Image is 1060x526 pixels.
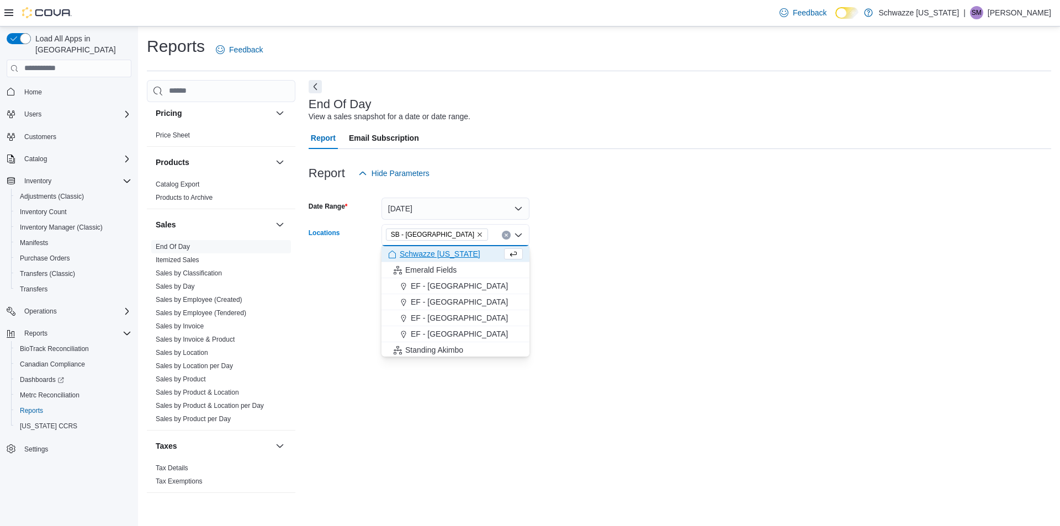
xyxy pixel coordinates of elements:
button: Emerald Fields [381,262,529,278]
button: Remove SB - Longmont from selection in this group [476,231,483,238]
a: Sales by Day [156,283,195,290]
a: Itemized Sales [156,256,199,264]
span: Sales by Location per Day [156,362,233,370]
a: Transfers (Classic) [15,267,79,280]
button: Next [309,80,322,93]
button: Operations [2,304,136,319]
button: [DATE] [381,198,529,220]
p: Schwazze [US_STATE] [878,6,959,19]
a: Inventory Count [15,205,71,219]
button: Hide Parameters [354,162,434,184]
h1: Reports [147,35,205,57]
span: End Of Day [156,242,190,251]
span: Metrc Reconciliation [20,391,79,400]
button: Reports [20,327,52,340]
span: Sales by Invoice & Product [156,335,235,344]
span: EF - [GEOGRAPHIC_DATA] [411,296,508,307]
button: Clear input [502,231,511,240]
a: Home [20,86,46,99]
span: EF - [GEOGRAPHIC_DATA] [411,312,508,323]
a: Canadian Compliance [15,358,89,371]
a: Sales by Location [156,349,208,357]
a: Metrc Reconciliation [15,389,84,402]
button: Reports [2,326,136,341]
button: Users [2,107,136,122]
span: BioTrack Reconciliation [20,344,89,353]
div: Products [147,178,295,209]
button: Home [2,84,136,100]
img: Cova [22,7,72,18]
span: Catalog [24,155,47,163]
span: Reports [24,329,47,338]
a: End Of Day [156,243,190,251]
button: Inventory [2,173,136,189]
span: Operations [24,307,57,316]
button: Sales [273,218,287,231]
a: Feedback [775,2,831,24]
div: Taxes [147,461,295,492]
a: Manifests [15,236,52,249]
div: Pricing [147,129,295,146]
span: Manifests [20,238,48,247]
span: Sales by Invoice [156,322,204,331]
a: Transfers [15,283,52,296]
span: Emerald Fields [405,264,457,275]
button: Manifests [11,235,136,251]
button: Pricing [273,107,287,120]
button: Inventory Manager (Classic) [11,220,136,235]
span: Inventory [24,177,51,185]
span: SB - [GEOGRAPHIC_DATA] [391,229,474,240]
span: Transfers (Classic) [15,267,131,280]
span: Standing Akimbo [405,344,463,355]
button: BioTrack Reconciliation [11,341,136,357]
button: EF - [GEOGRAPHIC_DATA] [381,310,529,326]
a: [US_STATE] CCRS [15,419,82,433]
span: Metrc Reconciliation [15,389,131,402]
label: Date Range [309,202,348,211]
span: Dashboards [20,375,64,384]
span: Inventory Count [15,205,131,219]
button: Products [273,156,287,169]
a: Sales by Employee (Created) [156,296,242,304]
span: Inventory [20,174,131,188]
span: Tax Details [156,464,188,472]
span: Purchase Orders [20,254,70,263]
span: Customers [24,132,56,141]
button: Taxes [156,440,271,451]
span: [US_STATE] CCRS [20,422,77,431]
span: Sales by Product [156,375,206,384]
span: SB - Longmont [386,229,488,241]
span: Purchase Orders [15,252,131,265]
nav: Complex example [7,79,131,486]
span: Schwazze [US_STATE] [400,248,480,259]
span: Sales by Product per Day [156,415,231,423]
span: Sales by Product & Location per Day [156,401,264,410]
a: Tax Details [156,464,188,472]
span: Users [24,110,41,119]
h3: End Of Day [309,98,372,111]
button: Transfers [11,281,136,297]
button: Catalog [2,151,136,167]
h3: Pricing [156,108,182,119]
span: EF - [GEOGRAPHIC_DATA] [411,328,508,339]
a: Reports [15,404,47,417]
button: Adjustments (Classic) [11,189,136,204]
a: Customers [20,130,61,144]
span: Reports [20,406,43,415]
a: Sales by Invoice & Product [156,336,235,343]
a: Inventory Manager (Classic) [15,221,107,234]
a: Sales by Product per Day [156,415,231,423]
span: Customers [20,130,131,144]
button: Products [156,157,271,168]
a: Sales by Invoice [156,322,204,330]
h3: Report [309,167,345,180]
span: Dashboards [15,373,131,386]
span: Reports [20,327,131,340]
a: Settings [20,443,52,456]
a: Sales by Product [156,375,206,383]
span: Sales by Day [156,282,195,291]
span: Transfers [20,285,47,294]
span: Catalog [20,152,131,166]
span: Inventory Manager (Classic) [15,221,131,234]
div: View a sales snapshot for a date or date range. [309,111,470,123]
